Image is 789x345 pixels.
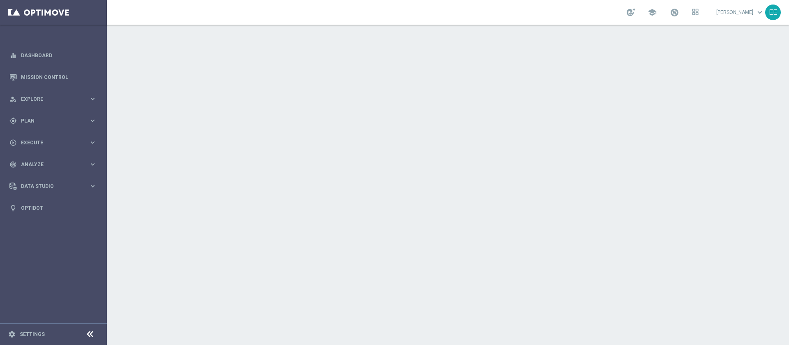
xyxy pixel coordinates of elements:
i: lightbulb [9,204,17,212]
button: gps_fixed Plan keyboard_arrow_right [9,118,97,124]
span: keyboard_arrow_down [755,8,764,17]
div: Dashboard [9,44,97,66]
i: keyboard_arrow_right [89,95,97,103]
span: Execute [21,140,89,145]
i: track_changes [9,161,17,168]
i: settings [8,331,16,338]
button: lightbulb Optibot [9,205,97,211]
span: Analyze [21,162,89,167]
i: keyboard_arrow_right [89,117,97,125]
i: person_search [9,95,17,103]
span: Plan [21,118,89,123]
button: play_circle_outline Execute keyboard_arrow_right [9,139,97,146]
i: play_circle_outline [9,139,17,146]
button: Mission Control [9,74,97,81]
div: Explore [9,95,89,103]
i: keyboard_arrow_right [89,160,97,168]
span: Data Studio [21,184,89,189]
button: Data Studio keyboard_arrow_right [9,183,97,190]
div: Execute [9,139,89,146]
a: Optibot [21,197,97,219]
a: [PERSON_NAME]keyboard_arrow_down [715,6,765,19]
div: EE [765,5,781,20]
div: Analyze [9,161,89,168]
span: school [648,8,657,17]
div: Optibot [9,197,97,219]
a: Settings [20,332,45,337]
div: Data Studio [9,183,89,190]
a: Mission Control [21,66,97,88]
button: track_changes Analyze keyboard_arrow_right [9,161,97,168]
div: Plan [9,117,89,125]
i: keyboard_arrow_right [89,139,97,146]
i: equalizer [9,52,17,59]
span: Explore [21,97,89,102]
button: person_search Explore keyboard_arrow_right [9,96,97,102]
div: Mission Control [9,66,97,88]
i: gps_fixed [9,117,17,125]
i: keyboard_arrow_right [89,182,97,190]
a: Dashboard [21,44,97,66]
button: equalizer Dashboard [9,52,97,59]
